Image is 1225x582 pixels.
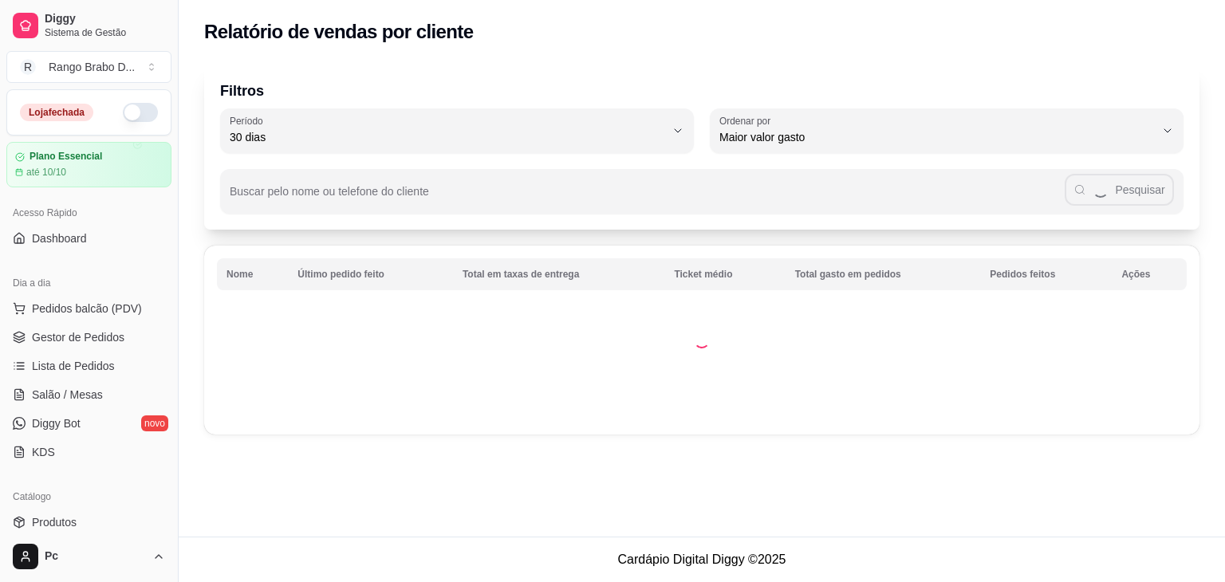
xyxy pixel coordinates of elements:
a: Plano Essencialaté 10/10 [6,142,171,187]
button: Período30 dias [220,108,694,153]
span: Diggy Bot [32,415,81,431]
span: Diggy [45,12,165,26]
div: Loading [694,332,710,348]
label: Ordenar por [719,114,776,128]
footer: Cardápio Digital Diggy © 2025 [179,537,1225,582]
a: Salão / Mesas [6,382,171,407]
a: Diggy Botnovo [6,411,171,436]
button: Pc [6,537,171,576]
div: Loja fechada [20,104,93,121]
a: KDS [6,439,171,465]
article: Plano Essencial [30,151,102,163]
button: Ordenar porMaior valor gasto [710,108,1184,153]
span: Gestor de Pedidos [32,329,124,345]
a: Produtos [6,509,171,535]
a: DiggySistema de Gestão [6,6,171,45]
button: Select a team [6,51,171,83]
h2: Relatório de vendas por cliente [204,19,474,45]
div: Dia a dia [6,270,171,296]
div: Catálogo [6,484,171,509]
button: Pedidos balcão (PDV) [6,296,171,321]
span: Maior valor gasto [719,129,1155,145]
article: até 10/10 [26,166,66,179]
input: Buscar pelo nome ou telefone do cliente [230,190,1065,206]
span: 30 dias [230,129,665,145]
p: Filtros [220,80,1184,102]
span: Dashboard [32,230,87,246]
span: R [20,59,36,75]
a: Dashboard [6,226,171,251]
label: Período [230,114,268,128]
span: Lista de Pedidos [32,358,115,374]
div: Rango Brabo D ... [49,59,135,75]
span: Salão / Mesas [32,387,103,403]
span: Produtos [32,514,77,530]
button: Alterar Status [123,103,158,122]
a: Lista de Pedidos [6,353,171,379]
span: Pedidos balcão (PDV) [32,301,142,317]
span: KDS [32,444,55,460]
span: Sistema de Gestão [45,26,165,39]
span: Pc [45,549,146,564]
div: Acesso Rápido [6,200,171,226]
a: Gestor de Pedidos [6,324,171,350]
